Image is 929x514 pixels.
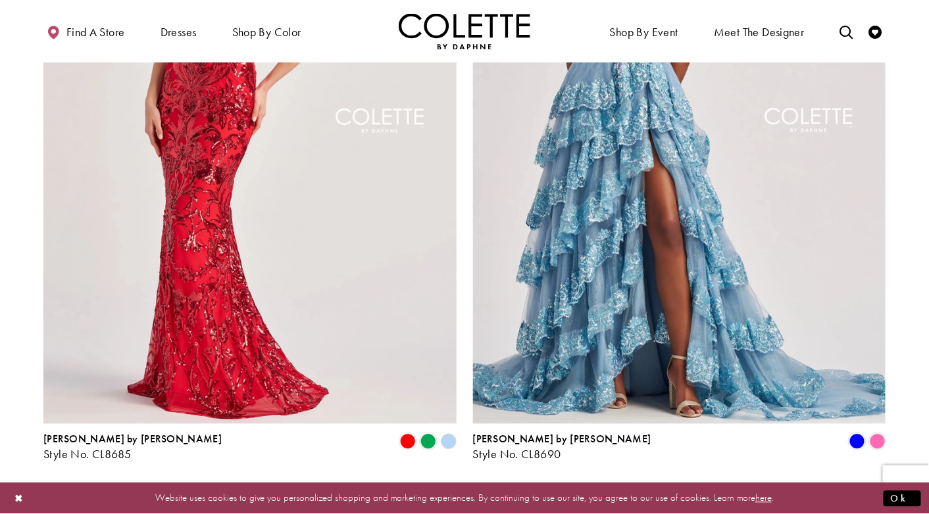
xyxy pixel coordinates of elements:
[473,434,651,461] div: Colette by Daphne Style No. CL8690
[232,26,301,39] span: Shop by color
[399,13,530,49] a: Visit Home Page
[473,432,651,446] span: [PERSON_NAME] by [PERSON_NAME]
[610,26,678,39] span: Shop By Event
[849,434,865,450] i: Blue
[711,13,808,49] a: Meet the designer
[420,434,436,450] i: Emerald
[8,487,30,510] button: Close Dialog
[229,13,305,49] span: Shop by color
[884,490,921,507] button: Submit Dialog
[399,13,530,49] img: Colette by Daphne
[714,26,805,39] span: Meet the designer
[755,492,772,505] a: here
[473,447,561,462] span: Style No. CL8690
[607,13,682,49] span: Shop By Event
[870,434,886,450] i: Pink
[866,13,886,49] a: Check Wishlist
[43,447,131,462] span: Style No. CL8685
[161,26,197,39] span: Dresses
[43,432,222,446] span: [PERSON_NAME] by [PERSON_NAME]
[43,13,128,49] a: Find a store
[66,26,125,39] span: Find a store
[157,13,200,49] span: Dresses
[95,490,834,507] p: Website uses cookies to give you personalized shopping and marketing experiences. By continuing t...
[43,434,222,461] div: Colette by Daphne Style No. CL8685
[837,13,857,49] a: Toggle search
[400,434,416,450] i: Red
[441,434,457,450] i: Periwinkle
